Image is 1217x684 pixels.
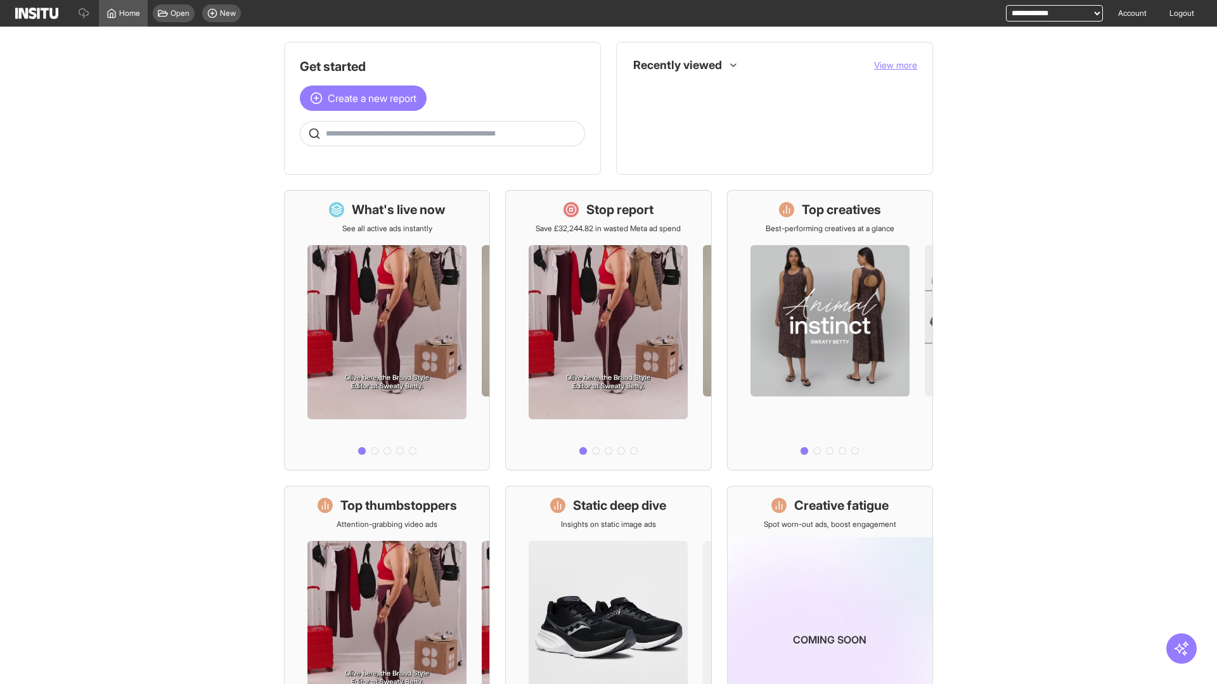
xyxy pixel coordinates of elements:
[766,224,894,234] p: Best-performing creatives at a glance
[15,8,58,19] img: Logo
[505,190,711,471] a: Stop reportSave £32,244.82 in wasted Meta ad spend
[171,8,190,18] span: Open
[727,190,933,471] a: Top creativesBest-performing creatives at a glance
[536,224,681,234] p: Save £32,244.82 in wasted Meta ad spend
[328,91,416,106] span: Create a new report
[300,85,427,111] button: Create a new report
[220,8,236,18] span: New
[340,497,457,514] h1: Top thumbstoppers
[342,224,432,234] p: See all active ads instantly
[300,58,585,75] h1: Get started
[874,59,917,72] button: View more
[573,497,666,514] h1: Static deep dive
[352,201,446,218] h1: What's live now
[119,8,140,18] span: Home
[802,201,881,218] h1: Top creatives
[284,190,490,471] a: What's live nowSee all active ads instantly
[561,519,656,529] p: Insights on static image ads
[874,60,917,70] span: View more
[586,201,654,218] h1: Stop report
[337,519,437,529] p: Attention-grabbing video ads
